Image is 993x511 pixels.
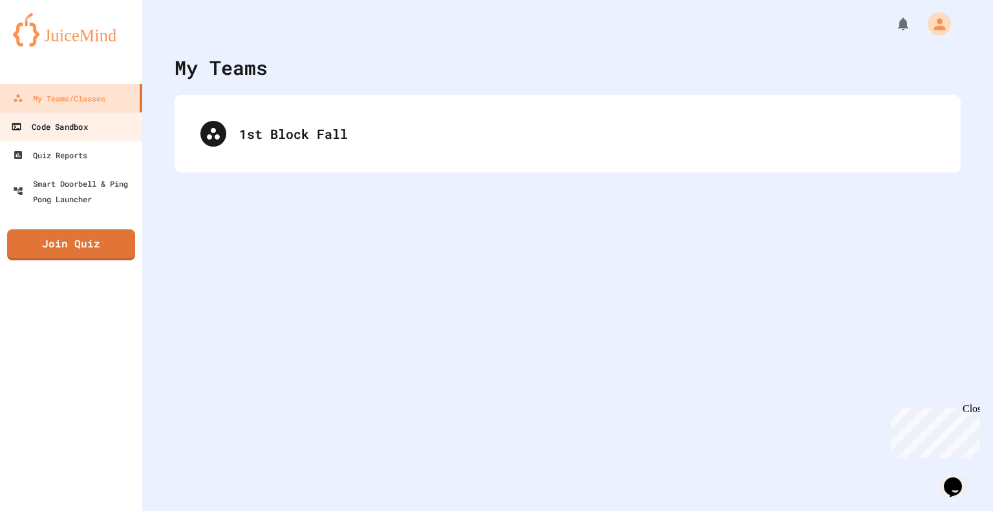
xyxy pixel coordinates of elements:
[5,5,89,82] div: Chat with us now!Close
[914,9,954,39] div: My Account
[7,229,135,260] a: Join Quiz
[13,147,87,163] div: Quiz Reports
[939,459,980,498] iframe: chat widget
[187,108,948,160] div: 1st Block Fall
[13,13,129,47] img: logo-orange.svg
[175,53,268,82] div: My Teams
[886,403,980,458] iframe: chat widget
[871,13,914,35] div: My Notifications
[13,176,137,207] div: Smart Doorbell & Ping Pong Launcher
[13,90,105,106] div: My Teams/Classes
[239,124,935,143] div: 1st Block Fall
[11,119,87,135] div: Code Sandbox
